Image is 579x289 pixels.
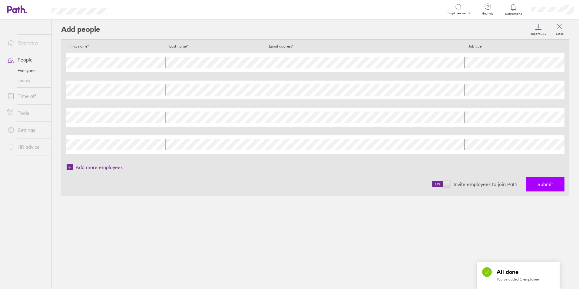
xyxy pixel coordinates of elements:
h2: Add people [61,20,100,39]
a: Import CSV [527,20,550,39]
a: Time off [2,90,51,102]
label: Close [552,30,567,36]
span: Get help [478,12,498,15]
h4: First name* [66,44,166,48]
h4: Last name* [166,44,265,48]
a: Teams [2,75,51,85]
label: Import CSV [527,30,550,36]
span: All done [497,269,518,275]
h4: Email address* [265,44,465,48]
button: Add more employees [66,162,123,172]
span: Employee search [448,12,471,15]
button: Submit [526,177,564,191]
a: Close [550,20,569,39]
label: Invite employees to join Path [450,178,521,190]
a: HR advice [2,141,51,153]
a: People [2,54,51,66]
p: You've added 1 employee [497,277,555,281]
span: Notifications [504,12,523,16]
h4: Job title [465,44,564,48]
a: Everyone [2,66,51,75]
a: Notifications [504,3,523,16]
span: Add more employees [76,162,123,172]
a: Tools [2,107,51,119]
a: Settings [2,124,51,136]
a: Overview [2,37,51,49]
div: Search [123,6,138,12]
span: Submit [538,181,553,187]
